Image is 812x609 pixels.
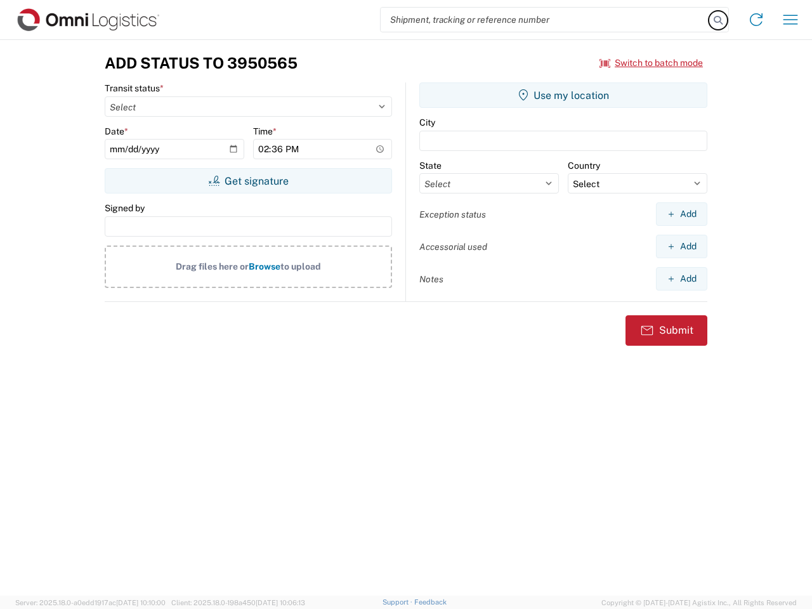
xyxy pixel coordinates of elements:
[419,117,435,128] label: City
[280,261,321,272] span: to upload
[625,315,707,346] button: Submit
[419,273,443,285] label: Notes
[105,126,128,137] label: Date
[568,160,600,171] label: Country
[601,597,797,608] span: Copyright © [DATE]-[DATE] Agistix Inc., All Rights Reserved
[383,598,414,606] a: Support
[105,54,298,72] h3: Add Status to 3950565
[249,261,280,272] span: Browse
[105,168,392,193] button: Get signature
[256,599,305,606] span: [DATE] 10:06:13
[381,8,709,32] input: Shipment, tracking or reference number
[253,126,277,137] label: Time
[171,599,305,606] span: Client: 2025.18.0-198a450
[105,82,164,94] label: Transit status
[656,235,707,258] button: Add
[599,53,703,74] button: Switch to batch mode
[414,598,447,606] a: Feedback
[419,82,707,108] button: Use my location
[15,599,166,606] span: Server: 2025.18.0-a0edd1917ac
[105,202,145,214] label: Signed by
[656,267,707,291] button: Add
[116,599,166,606] span: [DATE] 10:10:00
[419,160,442,171] label: State
[419,241,487,252] label: Accessorial used
[656,202,707,226] button: Add
[176,261,249,272] span: Drag files here or
[419,209,486,220] label: Exception status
